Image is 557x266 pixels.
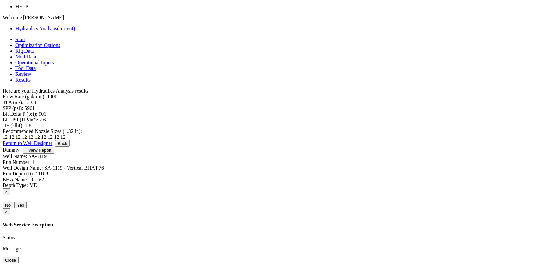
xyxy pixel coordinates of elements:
a: Rig Data [15,48,34,54]
label: 1000 [47,94,57,99]
label: JIF (klbf): [3,123,23,128]
label: Depth Type: [3,182,28,188]
a: Mud Data [15,54,36,59]
label: Bit Delta P (psi): [3,111,37,117]
a: Return to Well Designer [3,140,52,146]
label: Well Design Name: [3,165,43,171]
label: SA-1119 [28,154,47,159]
label: 12 12 12 12 12 12 12 12 12 12 [3,134,66,140]
label: 11168 [36,171,48,176]
label: 2.6 [40,117,46,122]
button: Close [3,257,19,263]
label: 1.104 [25,100,36,105]
label: Status [3,235,15,240]
a: Review [15,71,31,77]
span: [PERSON_NAME] [23,15,64,20]
span: Welcome [3,15,22,20]
a: Operational Inputs [15,60,54,65]
label: 901 [39,111,46,117]
span: HELP [15,4,28,9]
a: Optimization Options [15,42,60,48]
span: (current) [57,26,75,31]
label: 5961 [24,105,35,111]
span: View Report [28,148,51,153]
label: Well Name: [3,154,27,159]
label: SPP (psi): [3,105,23,111]
button: Back [55,140,70,147]
h4: Web Service Exception [3,222,554,228]
label: 1.8 [25,123,31,128]
label: 16" V2 [30,177,44,182]
label: TFA (in²): [3,100,23,105]
label: SA-1119 - Vertical BHA P76 [44,165,104,171]
span: × [5,189,8,194]
button: Yes [14,202,27,208]
a: Dummy [3,147,19,153]
label: Flow Rate (gal/min): [3,94,46,99]
a: Tool Data [15,66,36,71]
span: × [5,209,8,214]
button: View Report [23,147,54,154]
label: 1 [32,159,35,165]
span: Here are your Hydraulics Analysis results. [3,88,90,93]
label: Run Number: [3,159,31,165]
label: Bit HSI (HP/in²): [3,117,38,122]
label: BHA Name: [3,177,28,182]
button: Close [3,208,10,215]
label: Recommended Nozzle Sizes (1/32 in): [3,129,82,134]
label: Message [3,246,21,251]
a: Start [15,37,25,42]
label: Run Depth (ft): [3,171,34,176]
a: Hydraulics Analysis(current) [15,26,75,31]
a: Results [15,77,31,83]
button: No [3,202,13,208]
button: Close [3,188,10,195]
label: MD [29,182,38,188]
